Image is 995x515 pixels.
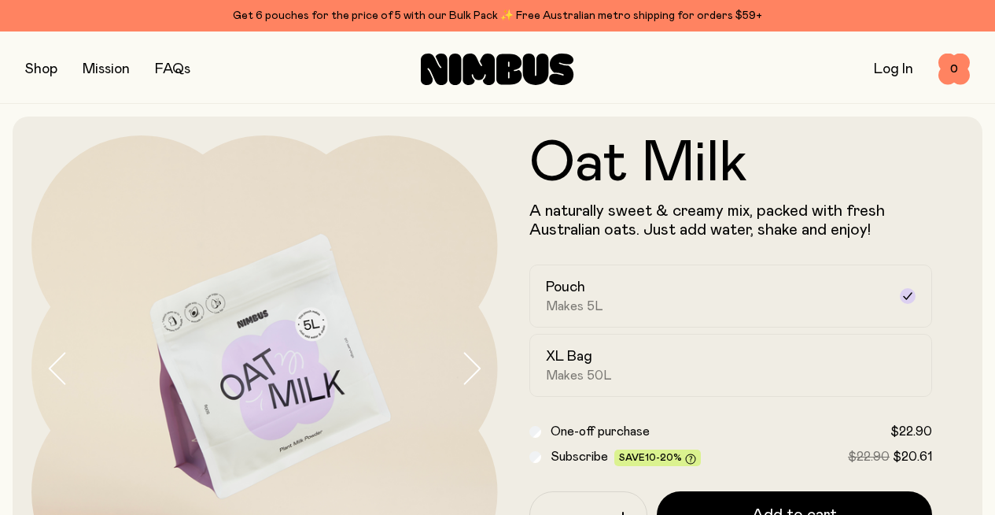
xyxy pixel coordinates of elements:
[551,450,608,463] span: Subscribe
[938,54,970,85] button: 0
[529,202,933,239] p: A naturally sweet & creamy mix, packed with fresh Australian oats. Just add water, shake and enjoy!
[890,425,932,438] span: $22.90
[546,347,592,366] h2: XL Bag
[155,62,190,76] a: FAQs
[529,135,933,192] h1: Oat Milk
[645,453,682,462] span: 10-20%
[25,6,970,25] div: Get 6 pouches for the price of 5 with our Bulk Pack ✨ Free Australian metro shipping for orders $59+
[848,450,890,463] span: $22.90
[83,62,130,76] a: Mission
[546,368,612,383] span: Makes 50L
[619,453,696,465] span: Save
[546,298,603,314] span: Makes 5L
[551,425,650,438] span: One-off purchase
[874,62,913,76] a: Log In
[893,450,932,463] span: $20.61
[546,278,585,297] h2: Pouch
